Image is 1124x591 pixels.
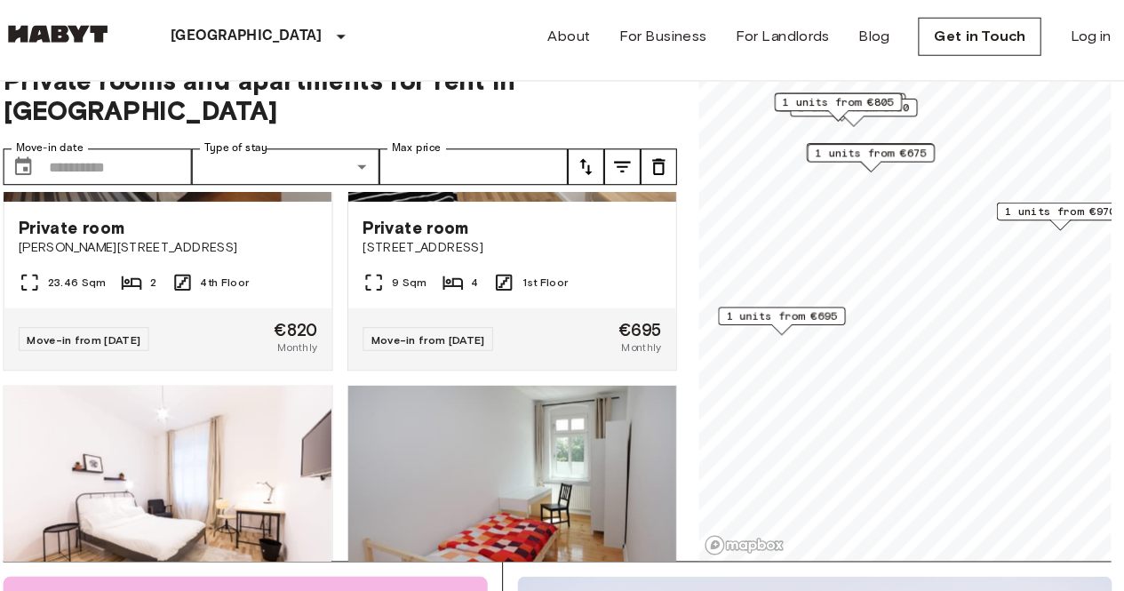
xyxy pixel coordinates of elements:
[625,338,664,354] span: Monthly
[643,152,679,188] button: tune
[34,144,100,159] label: Move-in date
[914,24,1034,61] a: Get in Touch
[21,70,679,131] span: Private rooms and apartments for rent in [GEOGRAPHIC_DATA]
[380,331,491,345] span: Move-in from [DATE]
[285,322,328,338] span: €820
[21,31,128,49] img: Habyt
[23,152,59,188] button: Choose date
[727,307,835,323] span: 1 units from €695
[705,529,784,549] a: Mapbox logo
[214,275,261,291] span: 4th Floor
[797,104,905,120] span: 1 units from €710
[36,240,328,258] span: [PERSON_NAME][STREET_ADDRESS]
[814,148,922,164] span: 1 units from €675
[608,152,643,188] button: tune
[372,219,476,240] span: Private room
[1063,32,1103,53] a: Log in
[478,275,485,291] span: 4
[857,32,887,53] a: Blog
[401,275,435,291] span: 9 Sqm
[623,32,708,53] a: For Business
[36,219,140,240] span: Private room
[572,152,608,188] button: tune
[719,307,843,334] div: Map marker
[737,32,828,53] a: For Landlords
[65,275,122,291] span: 23.46 Sqm
[44,331,155,345] span: Move-in from [DATE]
[991,204,1115,232] div: Map marker
[164,275,171,291] span: 2
[218,144,280,159] label: Type of stay
[185,32,333,53] p: [GEOGRAPHIC_DATA]
[782,99,890,115] span: 1 units from €805
[806,148,930,175] div: Map marker
[774,98,898,125] div: Map marker
[372,240,664,258] span: [STREET_ADDRESS]
[700,49,1103,555] canvas: Map
[553,32,594,53] a: About
[401,144,449,159] label: Max price
[805,147,929,174] div: Map marker
[621,322,664,338] span: €695
[289,338,328,354] span: Monthly
[999,205,1107,221] span: 1 units from €970
[528,275,572,291] span: 1st Floor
